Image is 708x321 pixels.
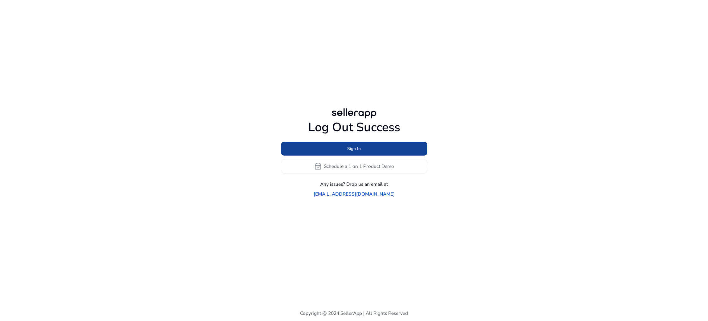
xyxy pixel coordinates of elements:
[281,159,427,174] button: event_availableSchedule a 1 on 1 Product Demo
[320,181,388,188] p: Any issues? Drop us an email at
[314,162,322,170] span: event_available
[347,145,361,152] span: Sign In
[281,142,427,156] button: Sign In
[314,190,395,197] a: [EMAIL_ADDRESS][DOMAIN_NAME]
[281,120,427,135] h1: Log Out Success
